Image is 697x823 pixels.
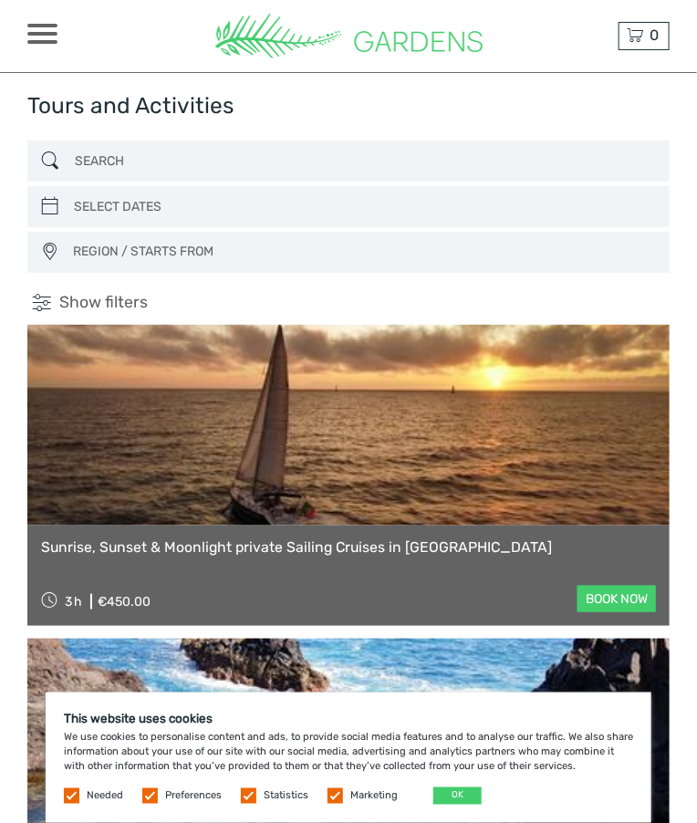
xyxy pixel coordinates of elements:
[27,292,670,314] h4: Show filters
[99,594,151,609] div: €450.00
[433,787,482,805] button: OK
[65,237,661,266] button: REGION / STARTS FROM
[165,789,222,804] label: Preferences
[647,26,661,44] span: 0
[26,32,206,47] p: We're away right now. Please check back later!
[215,14,483,58] img: 3284-3b4dc9b0-1ebf-45c4-852c-371adb9b6da5_logo_small.png
[87,789,123,804] label: Needed
[65,594,83,609] span: 3 h
[264,789,308,804] label: Statistics
[350,789,398,804] label: Marketing
[68,146,629,176] input: SEARCH
[46,693,651,823] div: We use cookies to personalise content and ads, to provide social media features and to analyse ou...
[210,28,232,50] button: Open LiveChat chat widget
[577,586,656,612] a: book now
[67,192,629,222] input: SELECT DATES
[64,711,633,725] h5: This website uses cookies
[27,92,234,119] h1: Tours and Activities
[59,292,148,314] span: Show filters
[41,539,656,557] a: Sunrise, Sunset & Moonlight private Sailing Cruises in [GEOGRAPHIC_DATA]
